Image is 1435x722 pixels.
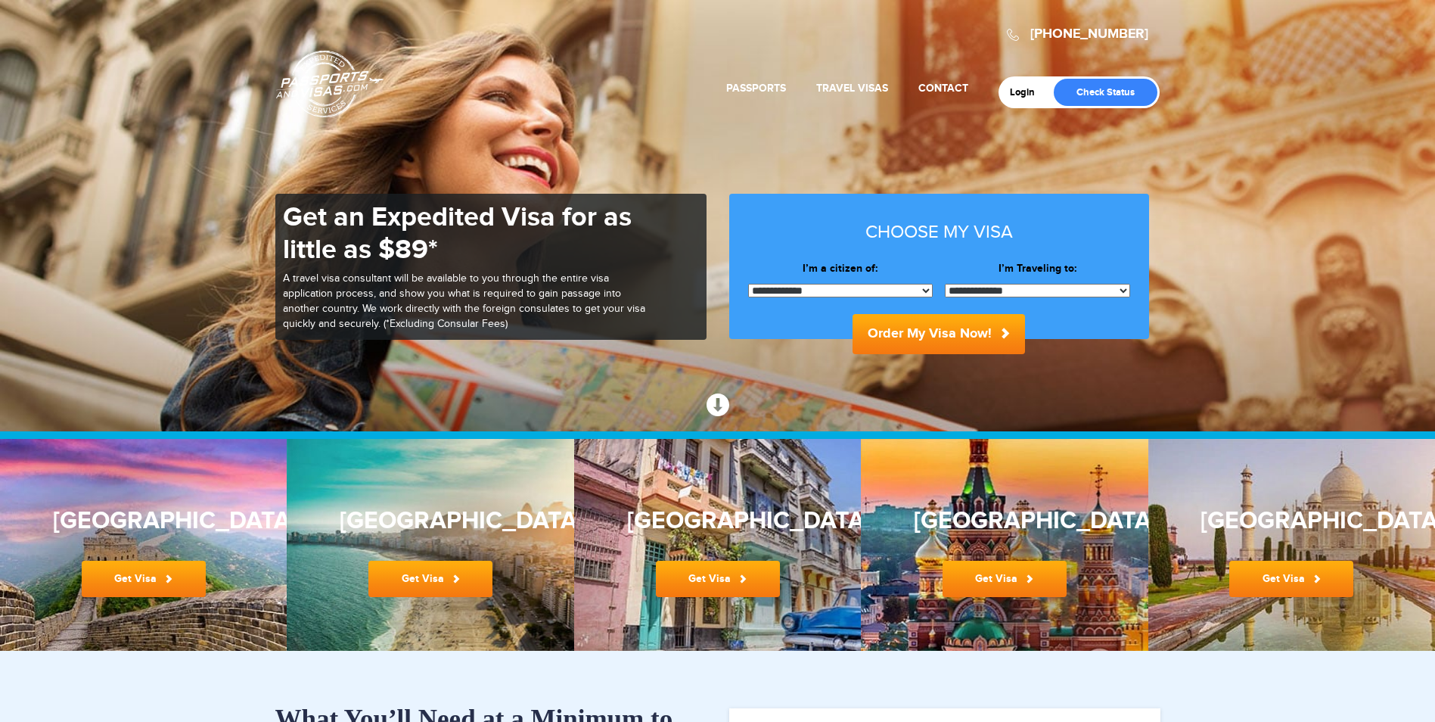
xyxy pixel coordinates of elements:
a: [PHONE_NUMBER] [1030,26,1148,42]
h1: Get an Expedited Visa for as little as $89* [283,201,646,266]
a: Get Visa [656,561,780,597]
h3: [GEOGRAPHIC_DATA] [1200,508,1382,534]
a: Passports [726,82,786,95]
h3: [GEOGRAPHIC_DATA] [627,508,809,534]
a: Check Status [1054,79,1157,106]
label: I’m a citizen of: [748,261,933,276]
label: I’m Traveling to: [945,261,1130,276]
a: Travel Visas [816,82,888,95]
a: Passports & [DOMAIN_NAME] [276,50,384,118]
h3: [GEOGRAPHIC_DATA] [914,508,1095,534]
a: Contact [918,82,968,95]
h3: Choose my visa [748,223,1130,242]
h3: [GEOGRAPHIC_DATA] [53,508,235,534]
a: Get Visa [82,561,206,597]
a: Get Visa [1229,561,1353,597]
button: Order My Visa Now! [853,314,1025,354]
p: A travel visa consultant will be available to you through the entire visa application process, an... [283,272,646,332]
a: Login [1010,86,1045,98]
a: Get Visa [943,561,1067,597]
a: Get Visa [368,561,492,597]
h3: [GEOGRAPHIC_DATA] [340,508,521,534]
